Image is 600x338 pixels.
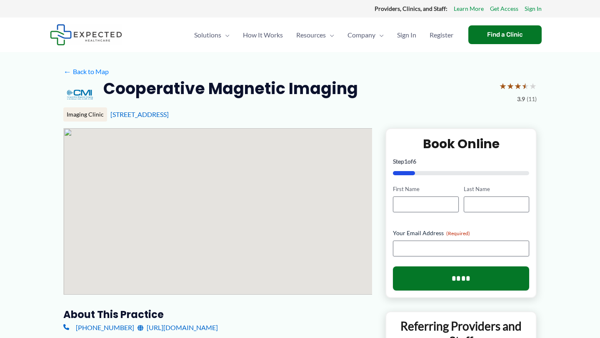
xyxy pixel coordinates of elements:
span: How It Works [243,20,283,50]
a: [URL][DOMAIN_NAME] [137,321,218,334]
p: Step of [393,159,529,164]
label: Last Name [464,185,529,193]
h2: Book Online [393,136,529,152]
span: ★ [514,78,522,94]
span: Menu Toggle [375,20,384,50]
img: Expected Healthcare Logo - side, dark font, small [50,24,122,45]
div: Imaging Clinic [63,107,107,122]
span: Menu Toggle [326,20,334,50]
span: (11) [527,94,537,104]
span: Company [347,20,375,50]
span: 1 [404,158,407,165]
span: ★ [499,78,507,94]
span: ← [63,67,71,75]
a: ResourcesMenu Toggle [290,20,341,50]
span: Resources [296,20,326,50]
span: ★ [529,78,537,94]
span: ★ [507,78,514,94]
h2: Cooperative Magnetic Imaging [103,78,358,99]
label: First Name [393,185,458,193]
span: (Required) [446,230,470,236]
span: 3.9 [517,94,525,104]
strong: Providers, Clinics, and Staff: [375,5,447,12]
a: SolutionsMenu Toggle [187,20,236,50]
label: Your Email Address [393,229,529,237]
a: Sign In [525,3,542,14]
nav: Primary Site Navigation [187,20,460,50]
a: Register [423,20,460,50]
a: Get Access [490,3,518,14]
a: [PHONE_NUMBER] [63,321,134,334]
a: Find a Clinic [468,25,542,44]
a: How It Works [236,20,290,50]
a: Sign In [390,20,423,50]
span: Solutions [194,20,221,50]
a: Learn More [454,3,484,14]
a: [STREET_ADDRESS] [110,110,169,118]
h3: About this practice [63,308,372,321]
a: ←Back to Map [63,65,109,78]
span: Sign In [397,20,416,50]
span: 6 [413,158,416,165]
span: Register [430,20,453,50]
a: CompanyMenu Toggle [341,20,390,50]
span: ★ [522,78,529,94]
span: Menu Toggle [221,20,230,50]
